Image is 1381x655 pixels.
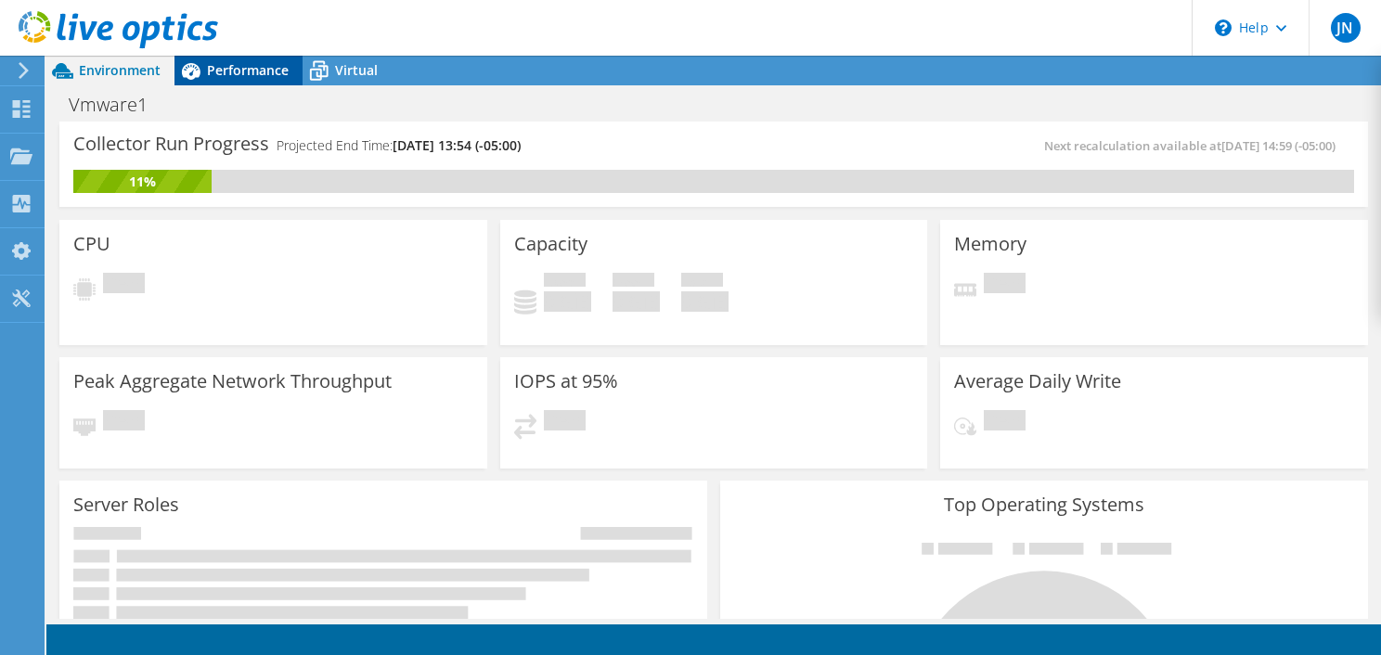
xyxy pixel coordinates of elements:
[681,291,729,312] h4: 0 GiB
[60,95,176,115] h1: Vmware1
[734,494,1354,515] h3: Top Operating Systems
[73,494,179,515] h3: Server Roles
[73,371,392,392] h3: Peak Aggregate Network Throughput
[613,291,660,312] h4: 0 GiB
[1331,13,1361,43] span: JN
[544,273,586,291] span: Used
[277,135,521,156] h4: Projected End Time:
[954,234,1026,254] h3: Memory
[207,61,289,79] span: Performance
[544,410,586,435] span: Pending
[954,371,1121,392] h3: Average Daily Write
[984,273,1026,298] span: Pending
[984,410,1026,435] span: Pending
[103,273,145,298] span: Pending
[73,234,110,254] h3: CPU
[103,410,145,435] span: Pending
[393,136,521,154] span: [DATE] 13:54 (-05:00)
[335,61,378,79] span: Virtual
[73,172,212,192] div: 11%
[1044,137,1345,154] span: Next recalculation available at
[1221,137,1336,154] span: [DATE] 14:59 (-05:00)
[544,291,591,312] h4: 0 GiB
[681,273,723,291] span: Total
[613,273,654,291] span: Free
[514,371,618,392] h3: IOPS at 95%
[79,61,161,79] span: Environment
[1215,19,1232,36] svg: \n
[514,234,587,254] h3: Capacity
